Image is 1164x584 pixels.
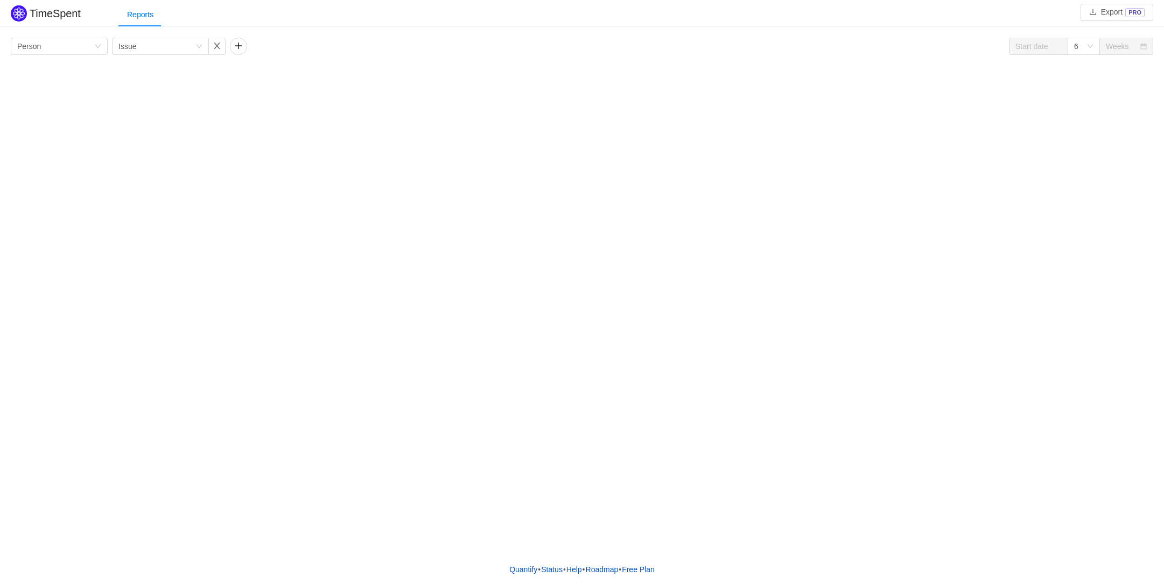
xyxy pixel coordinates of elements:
button: icon: plus [230,38,247,55]
a: Help [566,561,583,578]
div: Person [17,38,41,54]
button: Free Plan [621,561,655,578]
i: icon: down [1087,43,1093,51]
button: icon: close [208,38,226,55]
div: 6 [1074,38,1078,54]
img: Quantify logo [11,5,27,22]
span: • [619,565,621,574]
div: Reports [118,3,162,27]
a: Status [541,561,563,578]
i: icon: down [95,43,101,51]
button: icon: downloadExportPRO [1081,4,1153,21]
span: • [563,565,566,574]
i: icon: down [196,43,202,51]
a: Roadmap [585,561,619,578]
span: • [583,565,585,574]
i: icon: calendar [1140,43,1147,51]
span: • [538,565,541,574]
div: Weeks [1106,38,1129,54]
a: Quantify [509,561,538,578]
input: Start date [1009,38,1068,55]
h2: TimeSpent [30,8,81,19]
div: Issue [118,38,136,54]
